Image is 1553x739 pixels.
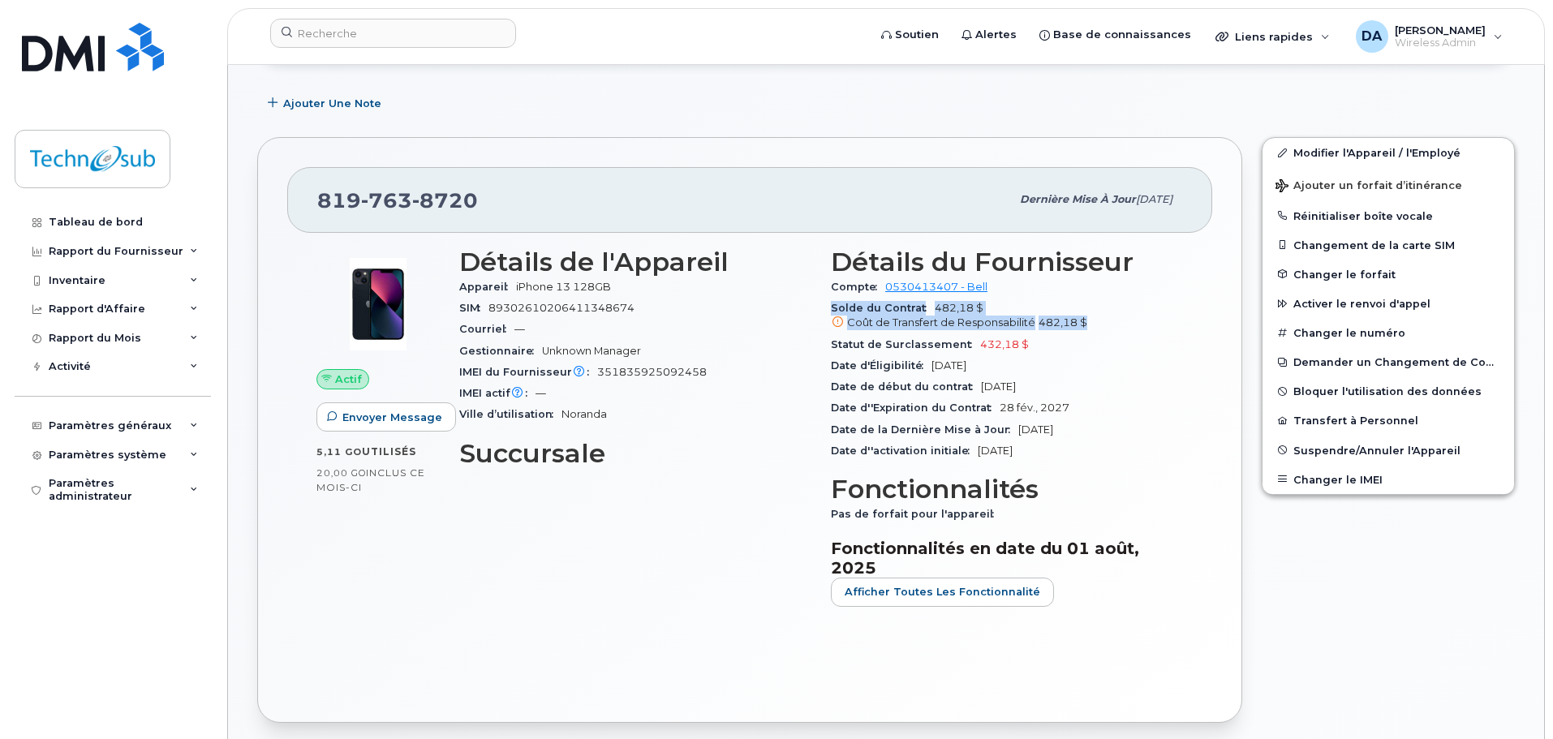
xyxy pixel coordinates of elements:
h3: Succursale [459,439,811,468]
span: Activer le renvoi d'appel [1293,298,1430,310]
span: 432,18 $ [980,338,1029,350]
button: Afficher Toutes les Fonctionnalité [831,578,1054,607]
button: Demander un Changement de Compte [1263,347,1514,376]
span: inclus ce mois-ci [316,466,425,493]
span: [PERSON_NAME] [1395,24,1486,37]
span: Envoyer Message [342,410,442,425]
span: Dernière mise à jour [1020,193,1136,205]
button: Transfert à Personnel [1263,406,1514,435]
button: Changer le numéro [1263,318,1514,347]
span: Ajouter une Note [283,96,381,111]
button: Suspendre/Annuler l'Appareil [1263,436,1514,465]
span: Date de la Dernière Mise à Jour [831,423,1018,436]
span: 28 fév., 2027 [1000,402,1069,414]
span: Wireless Admin [1395,37,1486,49]
span: — [536,387,546,399]
span: 351835925092458 [597,366,707,378]
span: Noranda [561,408,607,420]
span: 5,11 Go [316,446,362,458]
span: Base de connaissances [1053,27,1191,43]
span: Solde du Contrat [831,302,935,314]
span: Liens rapides [1235,30,1313,43]
span: 763 [361,188,412,213]
span: Courriel [459,323,514,335]
span: [DATE] [1018,423,1053,436]
span: utilisés [362,445,416,458]
a: Soutien [870,19,950,51]
span: 20,00 Go [316,467,366,479]
h3: Détails de l'Appareil [459,247,811,277]
button: Envoyer Message [316,402,456,432]
h3: Fonctionnalités [831,475,1183,504]
span: IMEI du Fournisseur [459,366,597,378]
span: Compte [831,281,885,293]
img: image20231002-3703462-1ig824h.jpeg [329,256,427,353]
span: 8720 [412,188,478,213]
span: Appareil [459,281,516,293]
span: — [514,323,525,335]
span: Date d'Éligibilité [831,359,931,372]
div: Dave Arseneau [1344,20,1514,53]
button: Bloquer l'utilisation des données [1263,376,1514,406]
span: [DATE] [978,445,1013,457]
button: Changer le IMEI [1263,465,1514,494]
a: Modifier l'Appareil / l'Employé [1263,138,1514,167]
span: Changer le forfait [1293,268,1396,280]
span: Date d''activation initiale [831,445,978,457]
button: Ajouter un forfait d’itinérance [1263,168,1514,201]
span: Suspendre/Annuler l'Appareil [1293,444,1461,456]
span: Unknown Manager [542,345,641,357]
span: 482,18 $ [1039,316,1087,329]
h3: Fonctionnalités en date du 01 août, 2025 [831,539,1183,578]
span: Alertes [975,27,1017,43]
a: Alertes [950,19,1028,51]
span: Coût de Transfert de Responsabilité [847,316,1035,329]
span: Date d''Expiration du Contrat [831,402,1000,414]
button: Changer le forfait [1263,260,1514,289]
span: Gestionnaire [459,345,542,357]
span: Statut de Surclassement [831,338,980,350]
span: Actif [335,372,362,387]
span: Pas de forfait pour l'appareil [831,508,1002,520]
a: Base de connaissances [1028,19,1202,51]
a: 0530413407 - Bell [885,281,987,293]
span: 89302610206411348674 [488,302,635,314]
span: Soutien [895,27,939,43]
span: DA [1362,27,1382,46]
span: [DATE] [981,380,1016,393]
button: Réinitialiser boîte vocale [1263,201,1514,230]
h3: Détails du Fournisseur [831,247,1183,277]
span: Ville d’utilisation [459,408,561,420]
span: Ajouter un forfait d’itinérance [1276,179,1462,195]
input: Recherche [270,19,516,48]
span: Date de début du contrat [831,380,981,393]
button: Activer le renvoi d'appel [1263,289,1514,318]
span: iPhone 13 128GB [516,281,611,293]
button: Changement de la carte SIM [1263,230,1514,260]
span: 482,18 $ [831,302,1183,331]
span: SIM [459,302,488,314]
div: Liens rapides [1204,20,1341,53]
span: 819 [317,188,478,213]
span: [DATE] [931,359,966,372]
span: [DATE] [1136,193,1172,205]
span: IMEI actif [459,387,536,399]
button: Ajouter une Note [257,88,395,118]
span: Afficher Toutes les Fonctionnalité [845,584,1040,599]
